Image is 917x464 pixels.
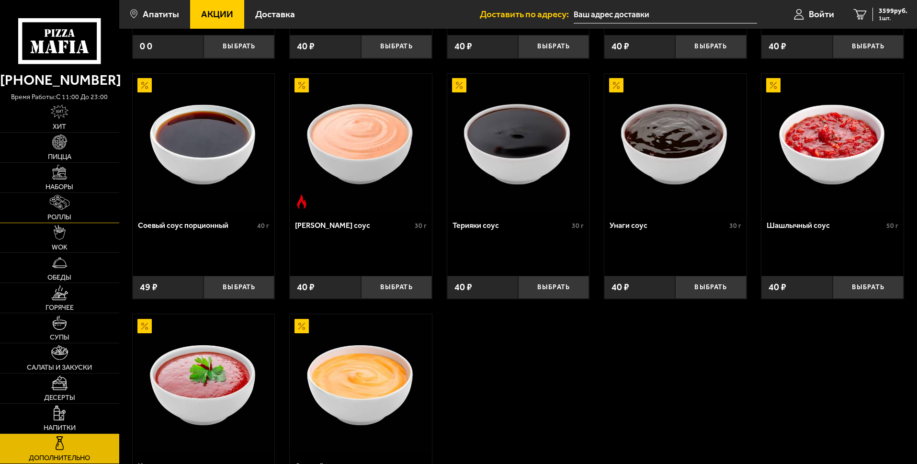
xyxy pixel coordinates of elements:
[134,74,273,214] img: Соевый соус порционный
[886,222,898,230] span: 50 г
[137,78,152,92] img: Акционный
[255,10,295,19] span: Доставка
[454,42,472,51] span: 40 ₽
[204,276,274,299] button: Выбрать
[610,221,727,230] div: Унаги соус
[361,35,432,58] button: Выбрать
[138,221,255,230] div: Соевый соус порционный
[44,394,75,401] span: Десерты
[452,78,466,92] img: Акционный
[290,314,432,454] a: АкционныйСырный соус
[448,74,588,214] img: Терияки соус
[45,183,73,191] span: Наборы
[44,424,76,431] span: Напитки
[763,74,903,214] img: Шашлычный соус
[48,153,71,160] span: Пицца
[447,74,589,214] a: АкционныйТерияки соус
[140,42,152,51] span: 0 0
[297,283,315,292] span: 40 ₽
[453,221,570,230] div: Терияки соус
[480,10,574,19] span: Доставить по адресу:
[52,244,68,251] span: WOK
[729,222,741,230] span: 30 г
[294,194,309,209] img: Острое блюдо
[45,304,74,311] span: Горячее
[609,78,623,92] img: Акционный
[769,283,786,292] span: 40 ₽
[133,74,275,214] a: АкционныйСоевый соус порционный
[833,276,904,299] button: Выбрать
[257,222,269,230] span: 40 г
[134,314,273,454] img: Кетчуп
[140,283,158,292] span: 49 ₽
[295,221,412,230] div: [PERSON_NAME] соус
[833,35,904,58] button: Выбрать
[767,221,884,230] div: Шашлычный соус
[574,6,757,23] input: Ваш адрес доставки
[53,123,66,130] span: Хит
[879,15,907,21] span: 1 шт.
[675,276,746,299] button: Выбрать
[879,8,907,14] span: 3599 руб.
[604,74,747,214] a: АкционныйУнаги соус
[47,214,71,221] span: Роллы
[133,314,275,454] a: АкционныйКетчуп
[291,314,430,454] img: Сырный соус
[27,364,92,371] span: Салаты и закуски
[50,334,69,341] span: Супы
[611,42,629,51] span: 40 ₽
[47,274,71,281] span: Обеды
[29,454,90,462] span: Дополнительно
[809,10,834,19] span: Войти
[454,283,472,292] span: 40 ₽
[572,222,584,230] span: 30 г
[294,78,309,92] img: Акционный
[297,42,315,51] span: 40 ₽
[518,35,589,58] button: Выбрать
[294,319,309,333] img: Акционный
[137,319,152,333] img: Акционный
[204,35,274,58] button: Выбрать
[761,74,904,214] a: АкционныйШашлычный соус
[605,74,745,214] img: Унаги соус
[769,42,786,51] span: 40 ₽
[201,10,233,19] span: Акции
[290,74,432,214] a: АкционныйОстрое блюдоСпайси соус
[291,74,430,214] img: Спайси соус
[415,222,427,230] span: 30 г
[361,276,432,299] button: Выбрать
[143,10,179,19] span: Апатиты
[611,283,629,292] span: 40 ₽
[766,78,781,92] img: Акционный
[518,276,589,299] button: Выбрать
[675,35,746,58] button: Выбрать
